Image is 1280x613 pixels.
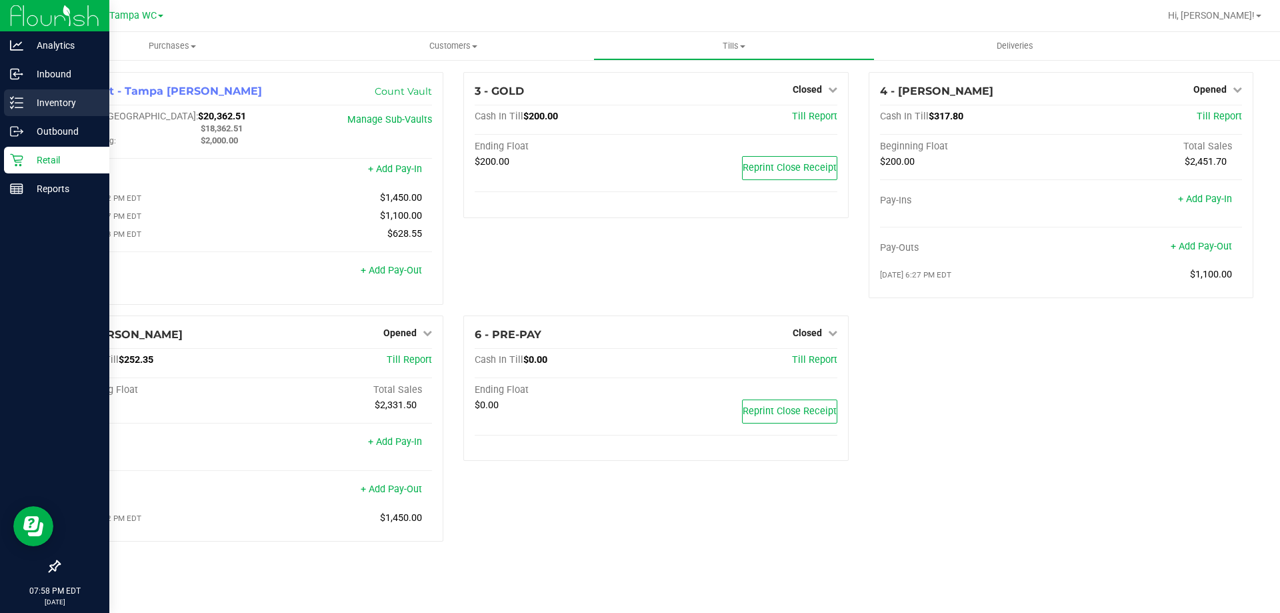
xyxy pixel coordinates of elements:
[880,195,1061,207] div: Pay-Ins
[593,32,874,60] a: Tills
[880,141,1061,153] div: Beginning Float
[475,400,499,411] span: $0.00
[880,111,929,122] span: Cash In Till
[70,165,251,177] div: Pay-Ins
[793,328,822,338] span: Closed
[523,111,558,122] span: $200.00
[387,228,422,239] span: $628.55
[387,354,432,366] a: Till Report
[475,328,541,341] span: 6 - PRE-PAY
[380,512,422,524] span: $1,450.00
[70,111,198,122] span: Cash In [GEOGRAPHIC_DATA]:
[1061,141,1242,153] div: Total Sales
[475,85,524,97] span: 3 - GOLD
[70,384,251,396] div: Beginning Float
[475,354,523,366] span: Cash In Till
[70,438,251,450] div: Pay-Ins
[32,32,313,60] a: Purchases
[1171,241,1232,252] a: + Add Pay-Out
[10,96,23,109] inline-svg: Inventory
[10,182,23,195] inline-svg: Reports
[375,85,432,97] a: Count Vault
[880,85,993,97] span: 4 - [PERSON_NAME]
[383,328,417,338] span: Opened
[368,163,422,175] a: + Add Pay-In
[109,10,157,21] span: Tampa WC
[23,123,103,139] p: Outbound
[594,40,873,52] span: Tills
[792,111,837,122] a: Till Report
[23,95,103,111] p: Inventory
[70,485,251,497] div: Pay-Outs
[23,66,103,82] p: Inbound
[32,40,313,52] span: Purchases
[743,162,837,173] span: Reprint Close Receipt
[119,354,153,366] span: $252.35
[201,123,243,133] span: $18,362.51
[368,436,422,448] a: + Add Pay-In
[929,111,963,122] span: $317.80
[880,270,951,279] span: [DATE] 6:27 PM EDT
[1190,269,1232,280] span: $1,100.00
[70,266,251,278] div: Pay-Outs
[10,125,23,138] inline-svg: Outbound
[70,85,262,97] span: 1 - Vault - Tampa [PERSON_NAME]
[1168,10,1255,21] span: Hi, [PERSON_NAME]!
[6,585,103,597] p: 07:58 PM EDT
[6,597,103,607] p: [DATE]
[475,384,656,396] div: Ending Float
[743,406,837,417] span: Reprint Close Receipt
[251,384,433,396] div: Total Sales
[979,40,1051,52] span: Deliveries
[475,156,509,167] span: $200.00
[1185,156,1227,167] span: $2,451.70
[23,37,103,53] p: Analytics
[198,111,246,122] span: $20,362.51
[201,135,238,145] span: $2,000.00
[880,242,1061,254] div: Pay-Outs
[23,181,103,197] p: Reports
[475,141,656,153] div: Ending Float
[1197,111,1242,122] a: Till Report
[1193,84,1227,95] span: Opened
[742,156,837,180] button: Reprint Close Receipt
[10,39,23,52] inline-svg: Analytics
[361,265,422,276] a: + Add Pay-Out
[792,354,837,366] a: Till Report
[10,153,23,167] inline-svg: Retail
[375,400,417,411] span: $2,331.50
[347,114,432,125] a: Manage Sub-Vaults
[313,40,593,52] span: Customers
[875,32,1155,60] a: Deliveries
[793,84,822,95] span: Closed
[1178,193,1232,205] a: + Add Pay-In
[523,354,547,366] span: $0.00
[13,506,53,546] iframe: Resource center
[361,484,422,495] a: + Add Pay-Out
[380,210,422,221] span: $1,100.00
[313,32,593,60] a: Customers
[70,328,183,341] span: 5 - [PERSON_NAME]
[10,67,23,81] inline-svg: Inbound
[475,111,523,122] span: Cash In Till
[23,152,103,168] p: Retail
[880,156,915,167] span: $200.00
[742,400,837,424] button: Reprint Close Receipt
[380,192,422,203] span: $1,450.00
